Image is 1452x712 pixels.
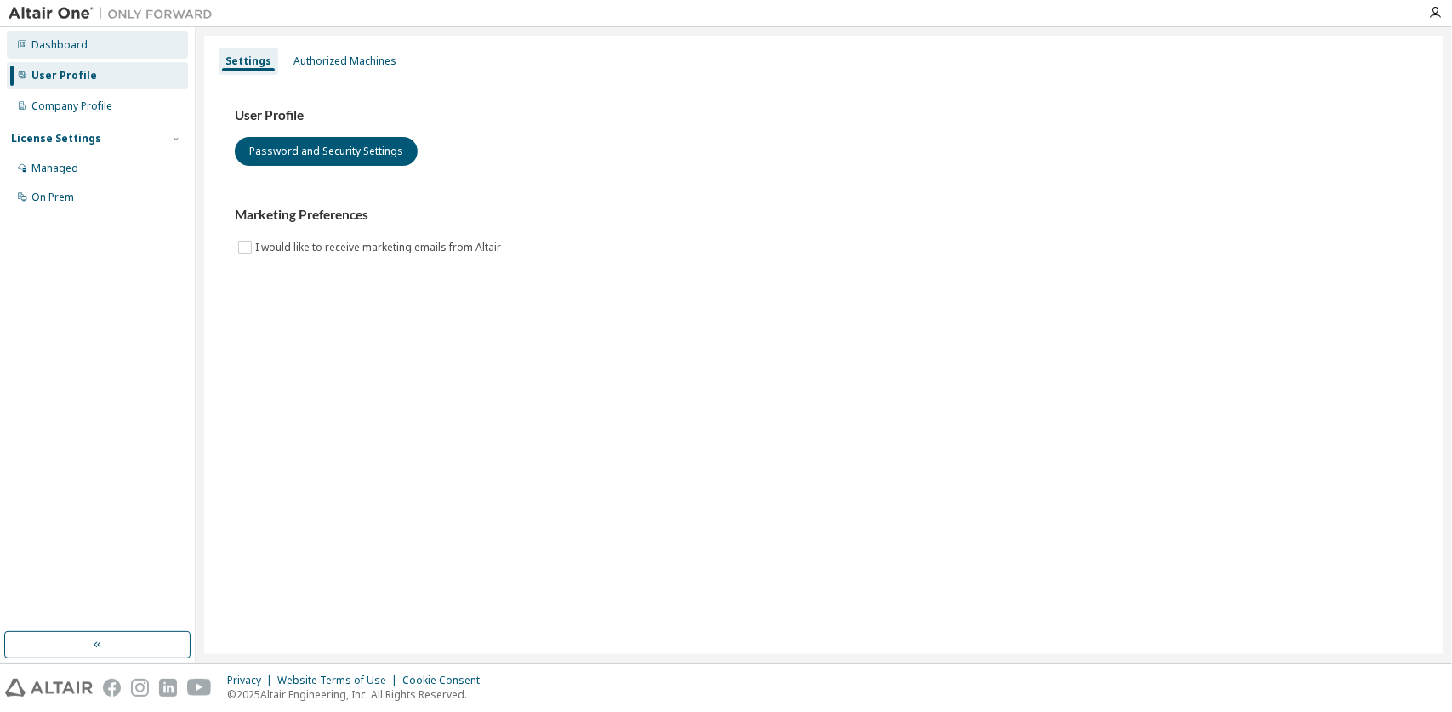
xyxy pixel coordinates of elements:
[402,674,490,687] div: Cookie Consent
[31,100,112,113] div: Company Profile
[235,137,418,166] button: Password and Security Settings
[5,679,93,697] img: altair_logo.svg
[235,207,1413,224] h3: Marketing Preferences
[31,69,97,83] div: User Profile
[159,679,177,697] img: linkedin.svg
[31,162,78,175] div: Managed
[277,674,402,687] div: Website Terms of Use
[11,132,101,145] div: License Settings
[9,5,221,22] img: Altair One
[255,237,504,258] label: I would like to receive marketing emails from Altair
[293,54,396,68] div: Authorized Machines
[187,679,212,697] img: youtube.svg
[235,107,1413,124] h3: User Profile
[227,674,277,687] div: Privacy
[103,679,121,697] img: facebook.svg
[227,687,490,702] p: © 2025 Altair Engineering, Inc. All Rights Reserved.
[31,38,88,52] div: Dashboard
[131,679,149,697] img: instagram.svg
[225,54,271,68] div: Settings
[31,191,74,204] div: On Prem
